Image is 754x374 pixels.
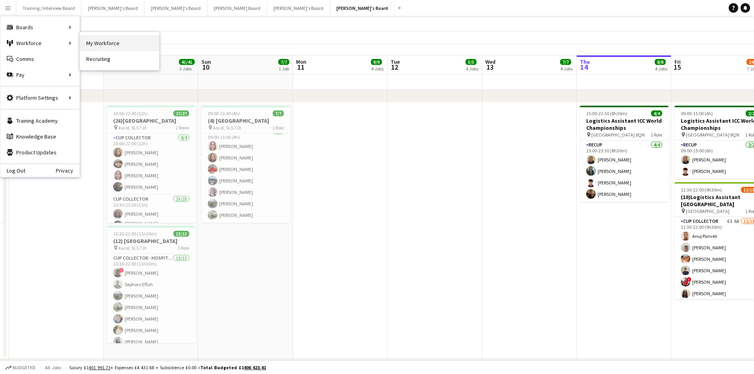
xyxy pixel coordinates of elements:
[580,117,669,131] h3: Logistics Assistant ICC World Championships
[686,208,729,214] span: [GEOGRAPHIC_DATA]
[213,125,241,131] span: Ascot, SL5 7JX
[389,63,400,72] span: 12
[681,110,713,116] span: 09:00-15:00 (6h)
[371,59,382,65] span: 9/9
[560,59,571,65] span: 7/7
[391,58,400,65] span: Tue
[179,66,194,72] div: 3 Jobs
[107,237,196,245] h3: (12) [GEOGRAPHIC_DATA]
[0,90,80,106] div: Platform Settings
[560,66,573,72] div: 4 Jobs
[0,51,80,67] a: Comms
[200,365,266,370] span: Total Budgeted £1
[179,59,195,65] span: 41/41
[89,365,110,370] tcxspan: Call 401 991.73 via 3CX
[80,35,159,51] a: My Workforce
[173,110,189,116] span: 27/27
[0,129,80,144] a: Knowledge Base
[267,0,330,16] button: [PERSON_NAME]'s Board
[80,51,159,67] a: Recruiting
[686,132,739,138] span: [GEOGRAPHIC_DATA] 8QN
[4,363,37,372] button: Budgeted
[176,125,189,131] span: 2 Roles
[107,133,196,195] app-card-role: CUP COLLECTOR4/410:00-22:00 (12h)[PERSON_NAME][PERSON_NAME][PERSON_NAME][PERSON_NAME]
[13,365,36,370] span: Budgeted
[371,66,384,72] div: 4 Jobs
[173,231,189,237] span: 13/13
[207,0,267,16] button: [PERSON_NAME] Board
[16,0,82,16] button: Training / Interview Board
[119,268,124,273] span: !
[586,110,627,116] span: 15:00-23:30 (8h30m)
[82,0,144,16] button: [PERSON_NAME]'s Board
[687,277,691,282] span: !
[201,106,290,223] app-job-card: 09:00-13:00 (4h)7/7(4) [GEOGRAPHIC_DATA] Ascot, SL5 7JX1 RoleCup Collector - Hospitality7/709:00-...
[296,58,306,65] span: Mon
[0,144,80,160] a: Product Updates
[272,125,284,131] span: 1 Role
[107,117,196,124] h3: (26)[GEOGRAPHIC_DATA]
[69,365,266,370] div: Salary £1 + Expenses £4 431.68 + Subsistence £0.00 =
[201,58,211,65] span: Sun
[178,245,189,251] span: 1 Role
[44,365,63,370] span: All jobs
[208,110,240,116] span: 09:00-13:00 (4h)
[200,63,211,72] span: 10
[118,125,146,131] span: Ascot, SL5 7JX
[580,58,590,65] span: Thu
[0,35,80,51] div: Workforce
[466,66,478,72] div: 4 Jobs
[113,110,148,116] span: 10:00-22:00 (12h)
[144,0,207,16] button: [PERSON_NAME]'s Board
[201,117,290,124] h3: (4) [GEOGRAPHIC_DATA]
[118,245,146,251] span: Ascot, SL5 7JX
[295,63,306,72] span: 11
[655,66,667,72] div: 4 Jobs
[485,58,496,65] span: Wed
[279,66,289,72] div: 1 Job
[673,63,681,72] span: 15
[0,113,80,129] a: Training Academy
[465,59,477,65] span: 5/5
[278,59,289,65] span: 7/7
[591,132,645,138] span: [GEOGRAPHIC_DATA] 8QN
[484,63,496,72] span: 13
[580,106,669,202] app-job-card: 15:00-23:30 (8h30m)4/4Logistics Assistant ICC World Championships [GEOGRAPHIC_DATA] 8QN1 RoleRECU...
[580,140,669,202] app-card-role: RECUP4/415:00-23:30 (8h30m)[PERSON_NAME][PERSON_NAME][PERSON_NAME][PERSON_NAME]
[0,19,80,35] div: Boards
[107,106,196,223] app-job-card: 10:00-22:00 (12h)27/27(26)[GEOGRAPHIC_DATA] Ascot, SL5 7JX2 RolesCUP COLLECTOR4/410:00-22:00 (12h...
[113,231,157,237] span: 10:30-22:00 (11h30m)
[651,132,662,138] span: 1 Role
[56,167,80,174] a: Privacy
[107,226,196,343] app-job-card: 10:30-22:00 (11h30m)13/13(12) [GEOGRAPHIC_DATA] Ascot, SL5 7JX1 RoleCup Collector - Hospitality13...
[0,167,25,174] a: Log Out
[273,110,284,116] span: 7/7
[651,110,662,116] span: 4/4
[244,365,266,370] tcxspan: Call 406 423.41 via 3CX
[655,59,666,65] span: 8/8
[201,127,290,223] app-card-role: Cup Collector - Hospitality7/709:00-13:00 (4h)[PERSON_NAME][PERSON_NAME][PERSON_NAME][PERSON_NAME...
[330,0,395,16] button: [PERSON_NAME]'s Board
[674,58,681,65] span: Fri
[579,63,590,72] span: 14
[681,187,722,193] span: 12:30-22:00 (9h30m)
[0,67,80,83] div: Pay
